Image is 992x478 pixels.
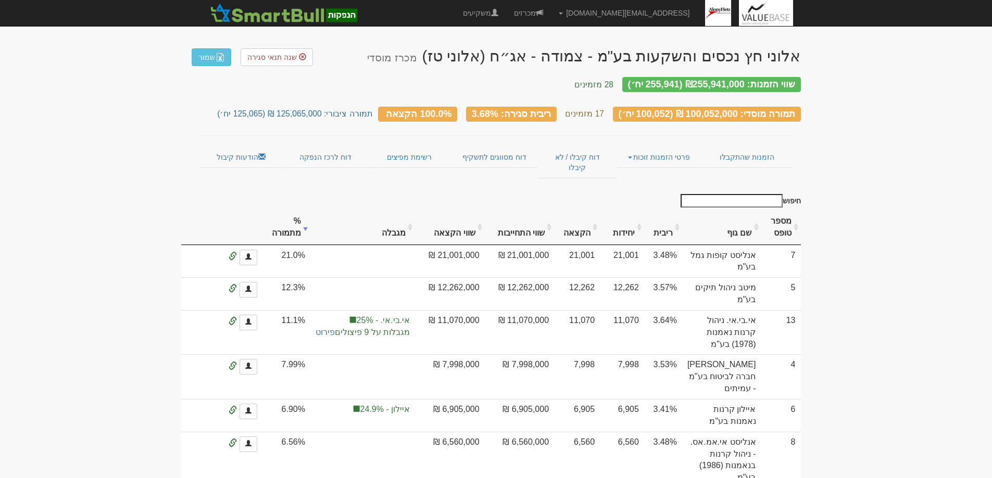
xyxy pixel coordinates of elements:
[644,310,682,355] td: 3.64%
[485,210,554,245] th: שווי התחייבות: activate to sort column ascending
[701,146,793,168] a: הזמנות שהתקבלו
[262,277,310,310] td: 12.3%
[316,327,410,339] span: מגבלות על 9 פיצולים
[485,245,554,278] td: 21,001,000 ₪
[761,310,801,355] td: 13
[565,109,604,118] small: 17 מזמינים
[316,404,410,416] span: איילון - 24.9%
[554,210,600,245] th: הקצאה: activate to sort column ascending
[415,399,484,432] td: 6,905,000 ₪
[600,310,644,355] td: 11,070
[761,399,801,432] td: 6
[554,354,600,399] td: 7,998
[241,48,313,66] a: שנה תנאי סגירה
[600,354,644,399] td: 7,998
[644,210,682,245] th: ריבית : activate to sort column ascending
[600,245,644,278] td: 21,001
[310,210,415,245] th: מגבלה: activate to sort column ascending
[554,277,600,310] td: 12,262
[761,354,801,399] td: 4
[415,210,484,245] th: שווי הקצאה: activate to sort column ascending
[682,399,761,432] td: איילון קרנות נאמנות בע"מ
[283,146,367,168] a: דוח לרכז הנפקה
[622,77,801,92] div: שווי הזמנות: ₪255,941,000 (255,941 יח׳)
[316,315,410,327] span: אי.בי.אי. - 25%
[761,245,801,278] td: 7
[617,146,701,168] a: פרטי הזמנות זוכות
[644,245,682,278] td: 3.48%
[415,277,484,310] td: 12,262,000 ₪
[644,277,682,310] td: 3.57%
[415,354,484,399] td: 7,998,000 ₪
[217,109,372,118] small: תמורה ציבורי: 125,065,000 ₪ (125,065 יח׳)
[554,399,600,432] td: 6,905
[310,310,415,355] td: הקצאה בפועל לקבוצת סמארטבול 25%, לתשומת ליבך: עדכון המגבלות ישנה את אפשרויות ההקצאה הסופיות.
[262,310,310,355] td: 11.1%
[262,210,310,245] th: % מתמורה: activate to sort column ascending
[682,277,761,310] td: מיטב ניהול תיקים בע"מ
[600,277,644,310] td: 12,262
[367,52,417,63] small: מכרז מוסדי
[485,354,554,399] td: 7,998,000 ₪
[538,146,617,178] a: דוח קיבלו / לא קיבלו
[485,310,554,355] td: 11,070,000 ₪
[415,310,484,355] td: 11,070,000 ₪
[554,310,600,355] td: 11,070
[613,107,801,122] div: תמורה מוסדי: 100,052,000 ₪ (100,052 יח׳)
[367,146,450,168] a: רשימת מפיצים
[216,53,224,61] img: excel-file-white.png
[207,3,360,23] img: SmartBull Logo
[554,245,600,278] td: 21,001
[367,47,800,64] div: אלוני חץ נכסים והשקעות בע"מ - צמודה - אג״ח (אלוני טז) - הנפקה לציבור
[485,399,554,432] td: 6,905,000 ₪
[644,354,682,399] td: 3.53%
[485,277,554,310] td: 12,262,000 ₪
[681,194,783,208] input: חיפוש
[600,210,644,245] th: יחידות: activate to sort column ascending
[682,245,761,278] td: אנליסט קופות גמל בע"מ
[451,146,538,168] a: דוח מסווגים לתשקיף
[466,107,557,122] div: ריבית סגירה: 3.68%
[192,48,231,66] a: שמור
[316,328,335,337] a: פירוט
[415,245,484,278] td: 21,001,000 ₪
[262,354,310,399] td: 7.99%
[600,399,644,432] td: 6,905
[682,210,761,245] th: שם גוף : activate to sort column ascending
[761,210,801,245] th: מספר טופס: activate to sort column ascending
[682,354,761,399] td: [PERSON_NAME] חברה לביטוח בע"מ - עמיתים
[677,194,801,208] label: חיפוש
[644,399,682,432] td: 3.41%
[247,53,297,61] span: שנה תנאי סגירה
[262,245,310,278] td: 21.0%
[574,80,613,89] small: 28 מזמינים
[199,146,283,168] a: הודעות קיבול
[310,399,415,432] td: הקצאה בפועל לקבוצה 'איילון' 12.1%
[761,277,801,310] td: 5
[386,108,451,119] span: 100.0% הקצאה
[682,310,761,355] td: אי.בי.אי. ניהול קרנות נאמנות (1978) בע"מ
[262,399,310,432] td: 6.90%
